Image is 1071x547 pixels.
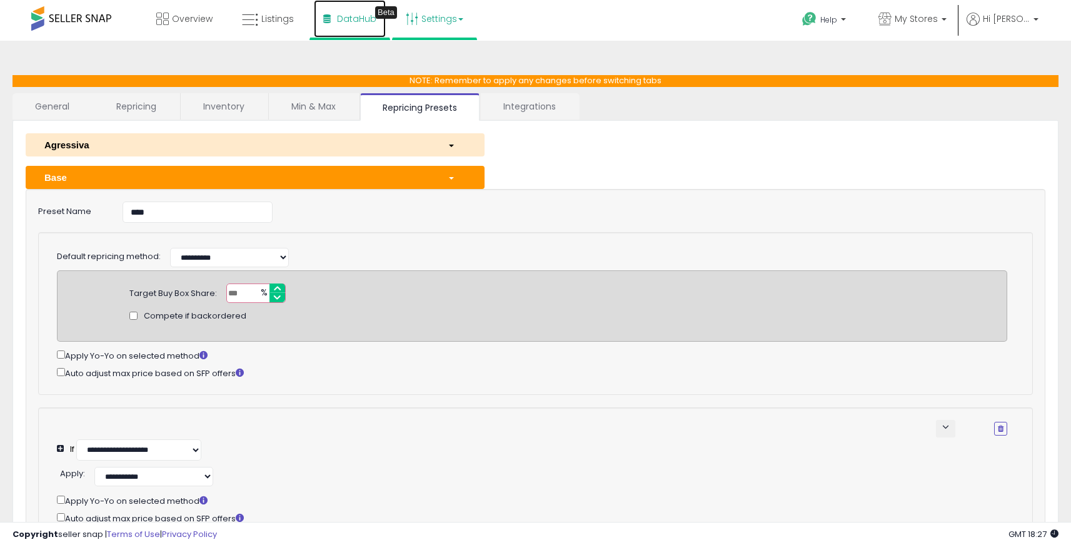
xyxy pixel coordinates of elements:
div: seller snap | | [13,529,217,541]
a: Repricing Presets [360,93,480,121]
div: : [60,464,85,480]
label: Preset Name [29,202,113,218]
span: Apply [60,468,83,479]
span: Hi [PERSON_NAME] [983,13,1030,25]
a: Help [792,2,858,41]
a: Integrations [481,93,578,120]
a: General [13,93,93,120]
span: 2025-10-14 18:27 GMT [1008,528,1058,540]
a: Hi [PERSON_NAME] [967,13,1038,41]
a: Repricing [94,93,179,120]
span: Help [820,14,837,25]
p: NOTE: Remember to apply any changes before switching tabs [13,75,1058,87]
i: Get Help [802,11,817,27]
span: Compete if backordered [144,310,246,322]
a: Inventory [181,93,267,120]
a: Terms of Use [107,528,160,540]
button: Base [26,166,485,189]
span: Overview [172,13,213,25]
div: Apply Yo-Yo on selected method [57,493,1027,508]
label: Default repricing method: [57,251,161,263]
button: Agressiva [26,133,485,156]
span: DataHub [337,13,376,25]
div: Base [35,171,438,184]
span: % [253,284,273,303]
div: Apply Yo-Yo on selected method [57,348,1007,362]
div: Target Buy Box Share: [129,284,217,300]
a: Min & Max [269,93,358,120]
strong: Copyright [13,528,58,540]
a: Privacy Policy [162,528,217,540]
i: Remove Condition [998,425,1003,432]
button: keyboard_arrow_down [936,420,955,437]
div: Auto adjust max price based on SFP offers [57,366,1007,380]
div: Auto adjust max price based on SFP offers [57,511,1027,525]
div: Agressiva [35,138,438,151]
div: Tooltip anchor [375,6,397,19]
span: My Stores [895,13,938,25]
span: Listings [261,13,294,25]
span: keyboard_arrow_down [940,421,952,433]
